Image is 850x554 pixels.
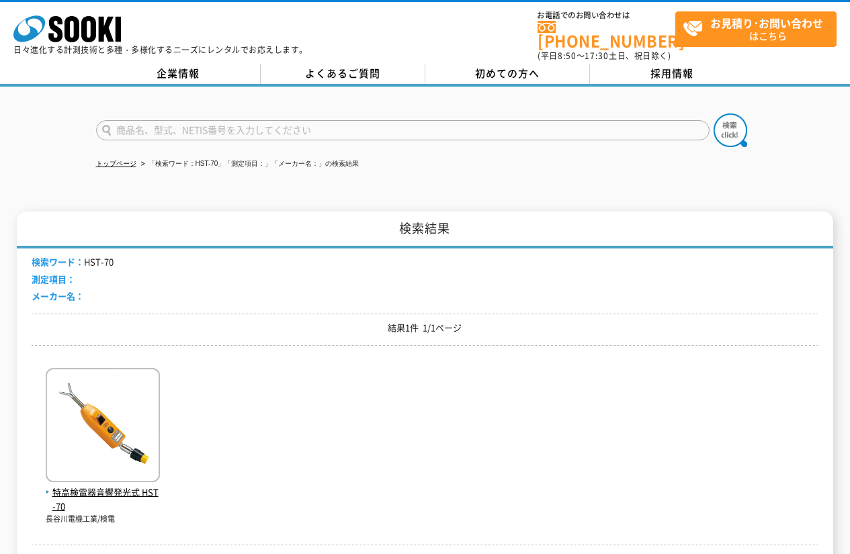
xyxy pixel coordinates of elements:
span: はこちら [683,12,836,46]
a: [PHONE_NUMBER] [538,21,675,48]
input: 商品名、型式、NETIS番号を入力してください [96,120,710,140]
span: 検索ワード： [32,255,84,268]
span: 特高検電器音響発光式 HST-70 [46,486,160,514]
a: 企業情報 [96,64,261,84]
span: 8:50 [558,50,577,62]
li: 「検索ワード：HST-70」「測定項目：」「メーカー名：」の検索結果 [138,157,359,171]
span: 17:30 [585,50,609,62]
a: トップページ [96,160,136,167]
span: お電話でのお問い合わせは [538,11,675,19]
span: メーカー名： [32,289,84,302]
a: 特高検電器音響発光式 HST-70 [46,471,160,513]
h1: 検索結果 [17,212,833,248]
a: 採用情報 [590,64,755,84]
span: 初めての方へ [475,66,540,81]
a: 初めての方へ [425,64,590,84]
a: お見積り･お問い合わせはこちら [675,11,837,47]
span: (平日 ～ 土日、祝日除く) [538,50,671,62]
span: 測定項目： [32,273,75,285]
a: よくあるご質問 [261,64,425,84]
img: HST-70 [46,368,160,486]
p: 日々進化する計測技術と多種・多様化するニーズにレンタルでお応えします。 [13,46,308,54]
p: 結果1件 1/1ページ [32,321,818,335]
p: 長谷川電機工業/検電 [46,514,160,525]
strong: お見積り･お問い合わせ [710,15,823,31]
img: btn_search.png [714,113,747,147]
li: HST-70 [32,255,114,269]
